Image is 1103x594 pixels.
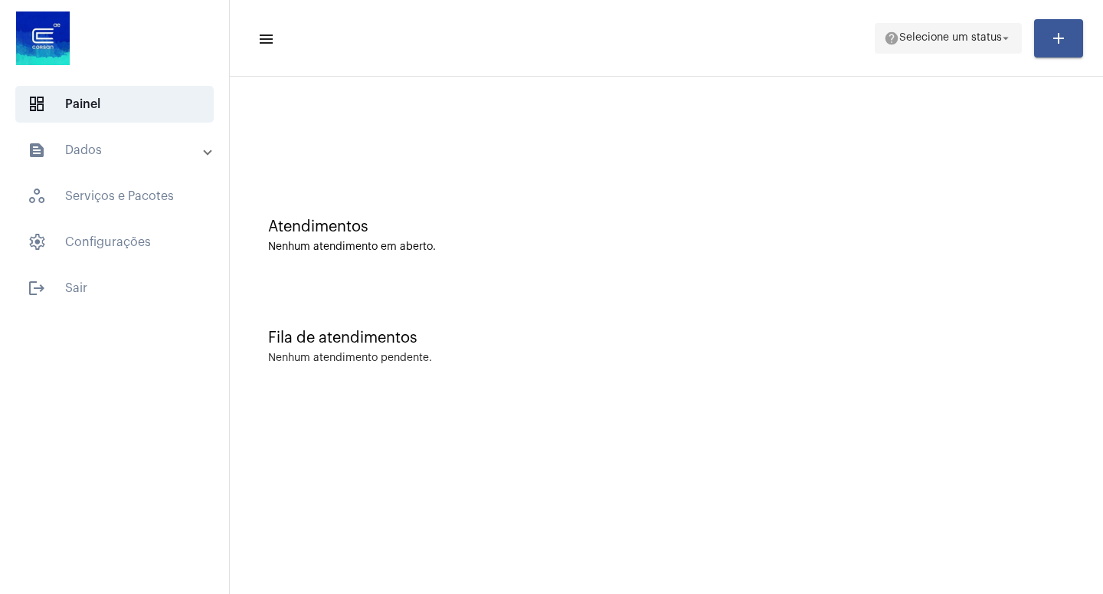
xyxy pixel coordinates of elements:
span: sidenav icon [28,187,46,205]
span: Selecione um status [899,33,1002,44]
span: Painel [15,86,214,123]
mat-expansion-panel-header: sidenav iconDados [9,132,229,169]
mat-icon: sidenav icon [257,30,273,48]
mat-panel-title: Dados [28,141,205,159]
span: Serviços e Pacotes [15,178,214,215]
div: Nenhum atendimento em aberto. [268,241,1065,253]
span: sidenav icon [28,233,46,251]
mat-icon: sidenav icon [28,279,46,297]
span: Configurações [15,224,214,261]
div: Atendimentos [268,218,1065,235]
mat-icon: help [884,31,899,46]
mat-icon: add [1049,29,1068,48]
span: Sair [15,270,214,307]
img: d4669ae0-8c07-2337-4f67-34b0df7f5ae4.jpeg [12,8,74,69]
button: Selecione um status [875,23,1022,54]
mat-icon: arrow_drop_down [999,31,1013,45]
div: Fila de atendimentos [268,330,1065,346]
mat-icon: sidenav icon [28,141,46,159]
span: sidenav icon [28,95,46,113]
div: Nenhum atendimento pendente. [268,353,432,364]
